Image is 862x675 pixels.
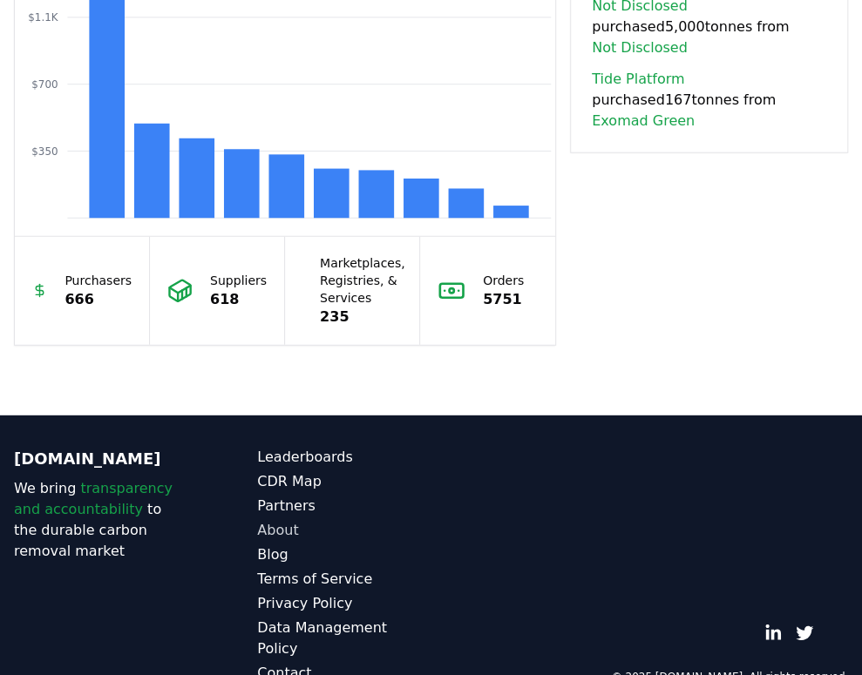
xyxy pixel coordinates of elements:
p: Purchasers [64,272,132,289]
a: Twitter [796,624,813,642]
a: Data Management Policy [257,618,431,659]
a: Blog [257,544,431,565]
tspan: $700 [31,78,58,91]
p: We bring to the durable carbon removal market [14,478,187,562]
a: Tide Platform [592,69,684,90]
a: Not Disclosed [592,37,688,58]
tspan: $350 [31,145,58,158]
a: Privacy Policy [257,593,431,614]
span: purchased 167 tonnes from [592,69,826,132]
a: Terms of Service [257,569,431,590]
span: transparency and accountability [14,480,173,517]
p: 5751 [483,289,524,310]
p: 618 [210,289,267,310]
a: CDR Map [257,471,431,492]
p: Marketplaces, Registries, & Services [320,254,405,307]
p: [DOMAIN_NAME] [14,447,187,471]
a: Partners [257,496,431,516]
p: 666 [64,289,132,310]
a: About [257,520,431,541]
p: Suppliers [210,272,267,289]
a: LinkedIn [764,624,782,642]
p: Orders [483,272,524,289]
tspan: $1.1K [28,11,58,24]
a: Leaderboards [257,447,431,468]
p: 235 [320,307,405,327]
a: Exomad Green [592,111,695,132]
